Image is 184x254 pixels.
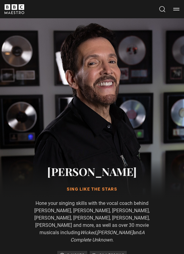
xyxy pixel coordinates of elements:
i: Wicked [80,230,96,235]
h1: Sing Like the Stars [31,186,153,192]
i: [PERSON_NAME] [97,230,133,235]
svg: BBC Maestro [5,4,24,14]
h2: [PERSON_NAME] [31,164,153,179]
p: Hone your singing skills with the vocal coach behind [PERSON_NAME], [PERSON_NAME], [PERSON_NAME],... [31,200,153,244]
i: A Complete Unknown [70,230,145,243]
button: Toggle navigation [173,6,179,12]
